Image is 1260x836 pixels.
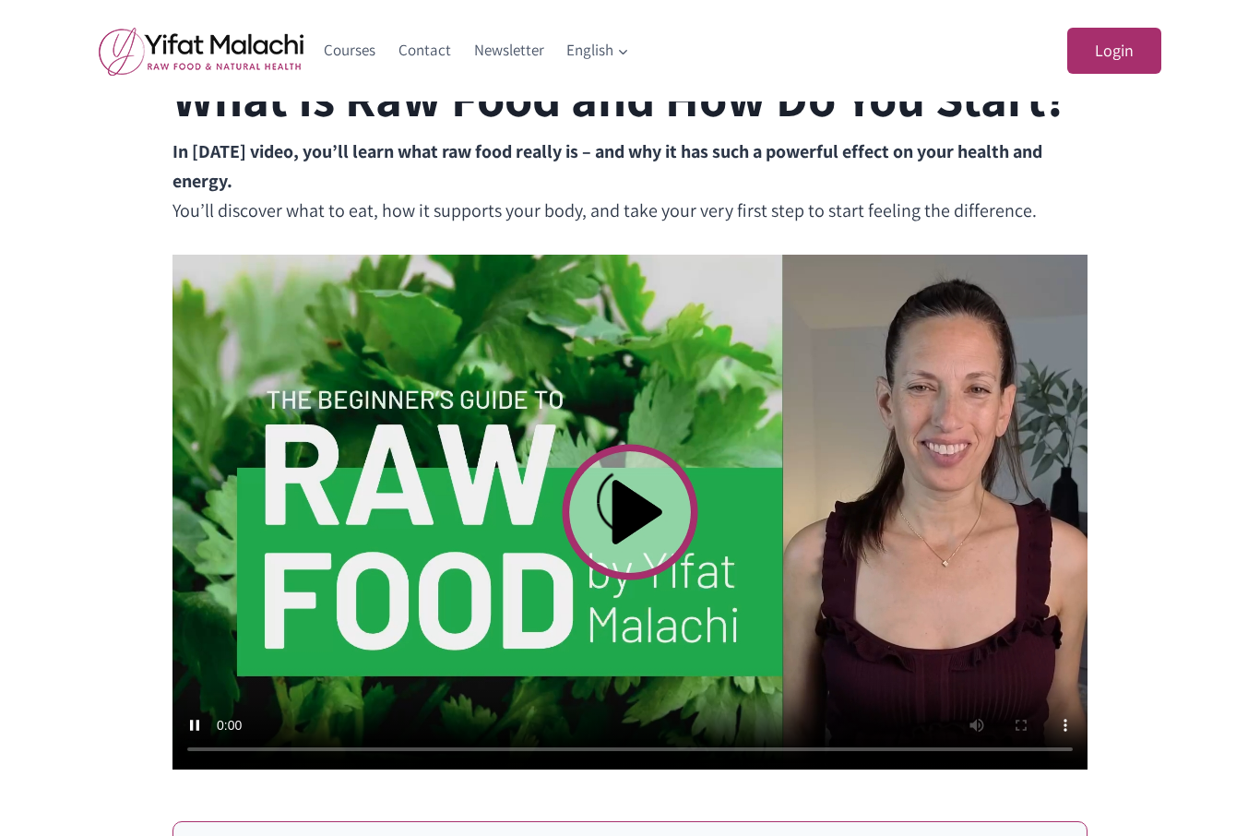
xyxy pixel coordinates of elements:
[313,29,641,73] nav: Primary Navigation
[99,27,303,76] img: yifat_logo41_en.png
[387,29,463,73] a: Contact
[313,29,387,73] a: Courses
[462,29,555,73] a: Newsletter
[172,137,1088,225] p: You’ll discover what to eat, how it supports your body, and take your very first step to start fe...
[172,139,1042,193] strong: In [DATE] video, you’ll learn what raw food really is – and why it has such a powerful effect on ...
[555,29,641,73] button: Child menu of English
[1067,28,1161,75] a: Login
